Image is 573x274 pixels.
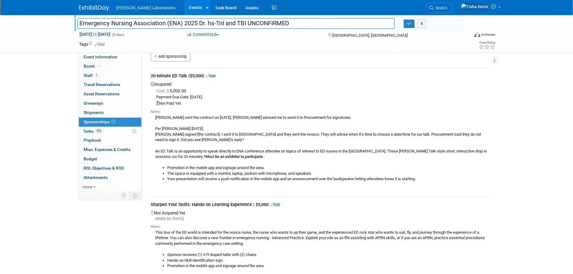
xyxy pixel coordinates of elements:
[79,118,141,127] a: Sponsorships3
[92,32,98,37] span: to
[151,80,490,192] div: Acquired
[119,192,129,199] td: Personalize Event Tab Strip
[151,229,490,269] div: This tour of the ED world is intended for the novice nurse, the nurse who wants to up their game,...
[434,31,496,40] div: Event Format
[156,101,490,106] div: Not Paid Yet
[79,90,141,99] a: Asset Reservations
[84,82,120,87] span: Travel Reservations
[425,3,453,13] a: Search
[111,119,116,124] span: 3
[112,33,124,37] span: (4 days)
[167,263,490,269] li: Promotion in the mobile app and signage around the area.
[151,209,490,274] div: Not Acquired Yet
[84,54,117,59] span: Event Information
[156,88,189,93] span: 5,000.00
[156,88,170,93] span: Cost: $
[79,173,141,182] a: Attachments
[332,33,408,38] span: [GEOGRAPHIC_DATA], [GEOGRAPHIC_DATA]
[79,183,141,192] a: more
[167,165,490,171] li: Promotion in the mobile app and signage around the area.
[84,166,124,171] span: ROI, Objectives & ROO
[82,184,92,189] span: more
[156,94,490,100] div: Payment Due Date: [DATE]
[461,3,488,10] img: Tisha Davis
[79,5,109,11] img: ExhibitDay
[98,64,101,68] i: Booth reservation complete
[151,216,490,221] div: Ideally by: [DATE]
[151,73,490,80] div: 20-Minute ED Talk ($5,000)
[151,202,490,209] div: Sharpen Your Skills: Hands-on Learning Experience | $5,000
[116,5,176,10] span: [PERSON_NAME] Laboratories
[84,64,102,69] span: Booth
[84,156,97,161] span: Budget
[95,129,103,133] span: 92%
[79,41,105,47] td: Tags
[84,147,131,152] span: Misc. Expenses & Credits
[79,71,141,80] a: Staff1
[84,101,103,106] span: Giveaways
[151,114,490,191] div: [PERSON_NAME] sent the contract on [DATE]. [PERSON_NAME] advised me to send it to Procurement for...
[417,20,427,28] button: X
[79,62,141,71] a: Booth
[167,171,490,177] li: The space is equipped with a monitor, laptop, podium with microphone, and speakers.
[151,109,490,114] div: Notes:
[95,42,105,47] a: Edit
[84,119,116,124] span: Sponsorships
[481,32,495,37] div: In-Person
[84,110,104,115] span: Shipments
[94,73,99,78] span: 1
[167,176,490,182] li: Your presentation will receive a push notification in the mobile app and an announcement over the...
[151,224,490,229] div: Notes:
[83,129,103,134] span: Tasks
[270,202,280,207] a: Edit
[79,80,141,89] a: Travel Reservations
[206,74,216,78] a: Edit
[474,32,480,37] img: Format-Inperson.png
[185,32,221,38] button: Committed
[84,175,108,180] span: Attachments
[204,154,263,159] i: *Must be an exhibitor to participate
[84,73,99,78] span: Staff
[79,136,141,145] a: Playbook
[84,91,119,96] span: Asset Reservations
[79,155,141,164] a: Budget
[167,252,490,258] li: Sponsor receives (1) 6 ft draped table with (2) chairs.
[129,192,141,199] td: Toggle Event Tabs
[79,108,141,117] a: Shipments
[79,127,141,136] a: Tasks92%
[79,32,111,37] span: [DATE] [DATE]
[84,138,101,143] span: Playbook
[479,41,495,44] div: Event Rating
[79,145,141,154] a: Misc. Expenses & Credits
[167,258,490,263] li: Hands on Skill identification sign.
[79,53,141,62] a: Event Information
[79,99,141,108] a: Giveaways
[433,6,447,10] span: Search
[79,164,141,173] a: ROI, Objectives & ROO
[151,52,190,61] a: Add Sponsorship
